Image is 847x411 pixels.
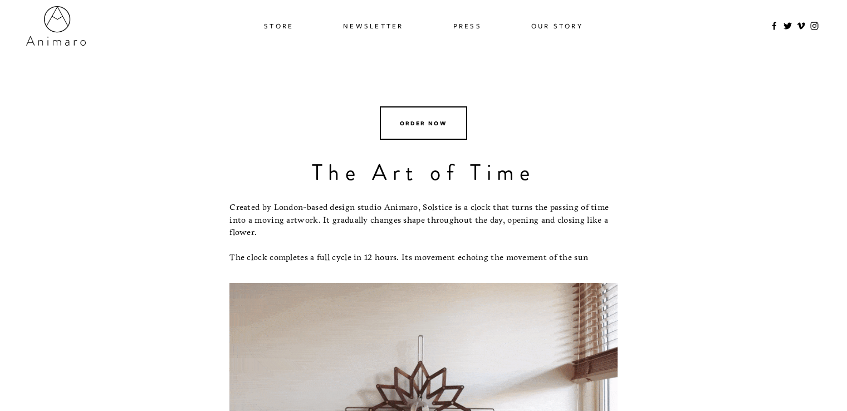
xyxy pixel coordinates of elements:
[380,106,467,140] a: Order now
[531,18,583,34] a: Our Story
[343,18,404,34] a: Newsletter
[26,6,86,46] img: Animaro
[229,159,618,187] h1: The Art of Time
[229,201,618,264] p: Created by London-based design studio Animaro, Solstice is a clock that turns the passing of time...
[453,18,482,34] a: Press
[264,18,293,34] a: Store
